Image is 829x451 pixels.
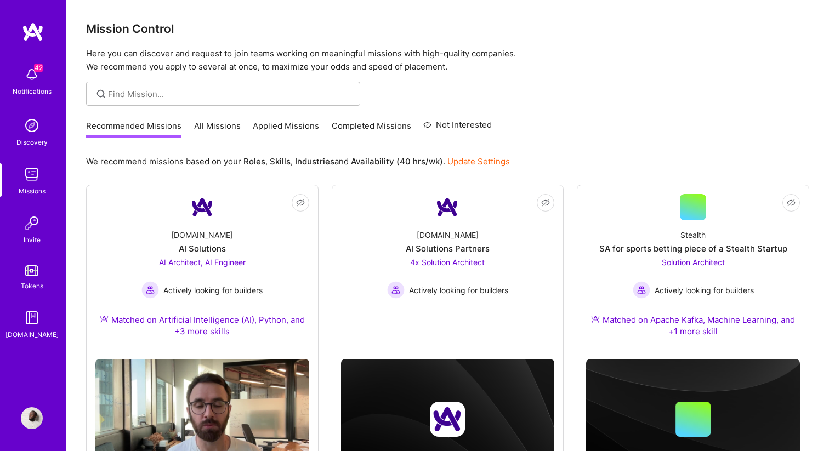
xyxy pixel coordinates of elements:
[406,243,490,254] div: AI Solutions Partners
[586,194,800,350] a: StealthSA for sports betting piece of a Stealth StartupSolution Architect Actively looking for bu...
[633,281,650,299] img: Actively looking for builders
[787,198,796,207] i: icon EyeClosed
[387,281,405,299] img: Actively looking for builders
[25,265,38,276] img: tokens
[194,120,241,138] a: All Missions
[95,194,309,350] a: Company Logo[DOMAIN_NAME]AI SolutionsAI Architect, AI Engineer Actively looking for buildersActiv...
[13,85,52,97] div: Notifications
[21,163,43,185] img: teamwork
[430,402,465,437] img: Company logo
[351,156,443,167] b: Availability (40 hrs/wk)
[21,212,43,234] img: Invite
[171,229,233,241] div: [DOMAIN_NAME]
[341,194,555,332] a: Company Logo[DOMAIN_NAME]AI Solutions Partners4x Solution Architect Actively looking for builders...
[16,136,48,148] div: Discovery
[599,243,787,254] div: SA for sports betting piece of a Stealth Startup
[270,156,291,167] b: Skills
[296,198,305,207] i: icon EyeClosed
[21,280,43,292] div: Tokens
[108,88,352,100] input: Find Mission...
[86,22,809,36] h3: Mission Control
[86,120,181,138] a: Recommended Missions
[680,229,706,241] div: Stealth
[95,314,309,337] div: Matched on Artificial Intelligence (AI), Python, and +3 more skills
[591,315,600,323] img: Ateam Purple Icon
[86,47,809,73] p: Here you can discover and request to join teams working on meaningful missions with high-quality ...
[541,198,550,207] i: icon EyeClosed
[5,329,59,340] div: [DOMAIN_NAME]
[21,64,43,85] img: bell
[295,156,334,167] b: Industries
[655,284,754,296] span: Actively looking for builders
[409,284,508,296] span: Actively looking for builders
[141,281,159,299] img: Actively looking for builders
[21,307,43,329] img: guide book
[163,284,263,296] span: Actively looking for builders
[86,156,510,167] p: We recommend missions based on your , , and .
[100,315,109,323] img: Ateam Purple Icon
[434,194,461,220] img: Company Logo
[159,258,246,267] span: AI Architect, AI Engineer
[189,194,215,220] img: Company Logo
[447,156,510,167] a: Update Settings
[243,156,265,167] b: Roles
[410,258,485,267] span: 4x Solution Architect
[18,407,46,429] a: User Avatar
[417,229,479,241] div: [DOMAIN_NAME]
[332,120,411,138] a: Completed Missions
[24,234,41,246] div: Invite
[179,243,226,254] div: AI Solutions
[423,118,492,138] a: Not Interested
[21,115,43,136] img: discovery
[95,88,107,100] i: icon SearchGrey
[662,258,725,267] span: Solution Architect
[21,407,43,429] img: User Avatar
[19,185,46,197] div: Missions
[34,64,43,72] span: 42
[253,120,319,138] a: Applied Missions
[22,22,44,42] img: logo
[586,314,800,337] div: Matched on Apache Kafka, Machine Learning, and +1 more skill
